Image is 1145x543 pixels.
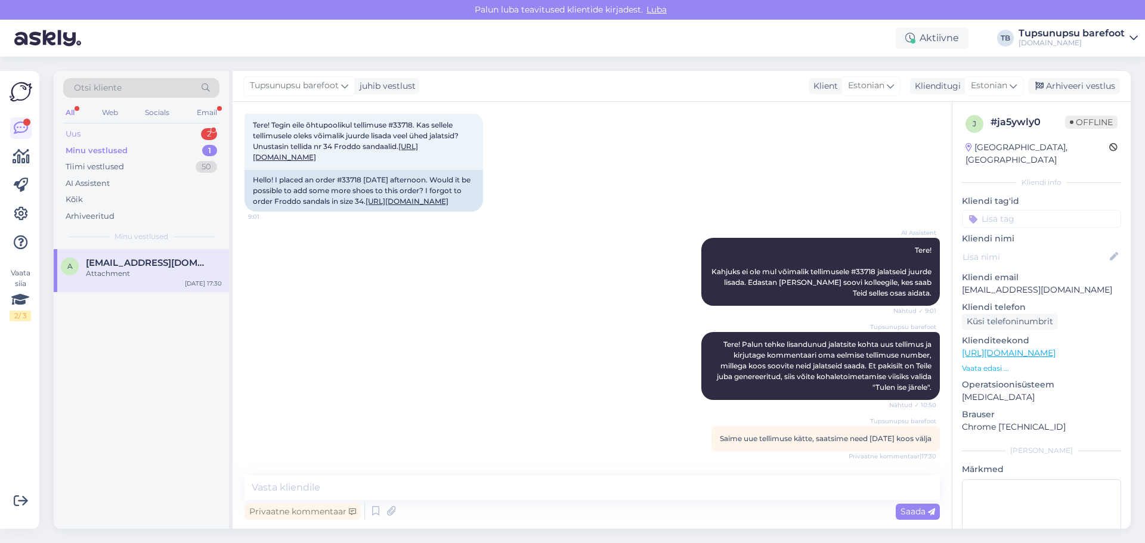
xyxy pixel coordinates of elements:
[892,306,936,315] span: Nähtud ✓ 9:01
[962,334,1121,347] p: Klienditeekond
[962,284,1121,296] p: [EMAIL_ADDRESS][DOMAIN_NAME]
[870,417,936,426] span: Tupsunupsu barefoot
[66,161,124,173] div: Tiimi vestlused
[900,506,935,517] span: Saada
[848,79,884,92] span: Estonian
[971,79,1007,92] span: Estonian
[962,463,1121,476] p: Märkmed
[194,105,219,120] div: Email
[1019,38,1125,48] div: [DOMAIN_NAME]
[997,30,1014,46] div: TB
[711,246,933,297] span: Tere! Kahjuks ei ole mul võimalik tellimusele #33718 jalatseid juurde lisada. Edastan [PERSON_NAM...
[1019,29,1125,38] div: Tupsunupsu barefoot
[962,408,1121,421] p: Brauser
[143,105,172,120] div: Socials
[10,80,32,103] img: Askly Logo
[717,340,933,392] span: Tere! Palun tehke lisandunud jalatsite kohta uus tellimus ja kirjutage kommentaari oma eelmise te...
[643,4,670,15] span: Luba
[991,115,1065,129] div: # ja5ywly0
[965,141,1109,166] div: [GEOGRAPHIC_DATA], [GEOGRAPHIC_DATA]
[910,80,961,92] div: Klienditugi
[10,311,31,321] div: 2 / 3
[86,268,222,279] div: Attachment
[962,210,1121,228] input: Lisa tag
[962,314,1058,330] div: Küsi telefoninumbrit
[74,82,122,94] span: Otsi kliente
[809,80,838,92] div: Klient
[245,170,483,212] div: Hello! I placed an order #33718 [DATE] afternoon. Would it be possible to add some more shoes to ...
[962,232,1121,245] p: Kliendi nimi
[962,271,1121,284] p: Kliendi email
[870,322,936,331] span: Tupsunupsu barefoot
[66,194,83,206] div: Kõik
[973,119,976,128] span: j
[962,177,1121,188] div: Kliendi info
[66,178,110,190] div: AI Assistent
[962,347,1056,358] a: [URL][DOMAIN_NAME]
[896,27,968,49] div: Aktiivne
[86,257,210,268] span: annika.sharai@gmail.com
[366,197,448,206] a: [URL][DOMAIN_NAME]
[1065,116,1118,129] span: Offline
[962,378,1121,391] p: Operatsioonisüsteem
[962,445,1121,456] div: [PERSON_NAME]
[962,301,1121,314] p: Kliendi telefon
[849,452,936,461] span: Privaatne kommentaar | 17:30
[962,421,1121,433] p: Chrome [TECHNICAL_ID]
[1019,29,1138,48] a: Tupsunupsu barefoot[DOMAIN_NAME]
[962,391,1121,404] p: [MEDICAL_DATA]
[963,250,1107,263] input: Lisa nimi
[100,105,120,120] div: Web
[10,268,31,321] div: Vaata siia
[962,195,1121,207] p: Kliendi tag'id
[66,128,81,140] div: Uus
[196,161,217,173] div: 50
[355,80,416,92] div: juhib vestlust
[720,434,932,443] span: Saime uue tellimuse kätte, saatsime need [DATE] koos välja
[202,145,217,157] div: 1
[114,231,168,242] span: Minu vestlused
[67,262,73,271] span: a
[250,79,339,92] span: Tupsunupsu barefoot
[185,279,222,288] div: [DATE] 17:30
[66,210,114,222] div: Arhiveeritud
[962,363,1121,374] p: Vaata edasi ...
[889,401,936,409] span: Nähtud ✓ 10:50
[66,145,128,157] div: Minu vestlused
[253,120,460,162] span: Tere! Tegin eile õhtupoolikul tellimuse #33718. Kas sellele tellimusele oleks võimalik juurde lis...
[1028,78,1120,94] div: Arhiveeri vestlus
[63,105,77,120] div: All
[892,228,936,237] span: AI Assistent
[248,212,293,221] span: 9:01
[201,128,217,140] div: 2
[245,504,361,520] div: Privaatne kommentaar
